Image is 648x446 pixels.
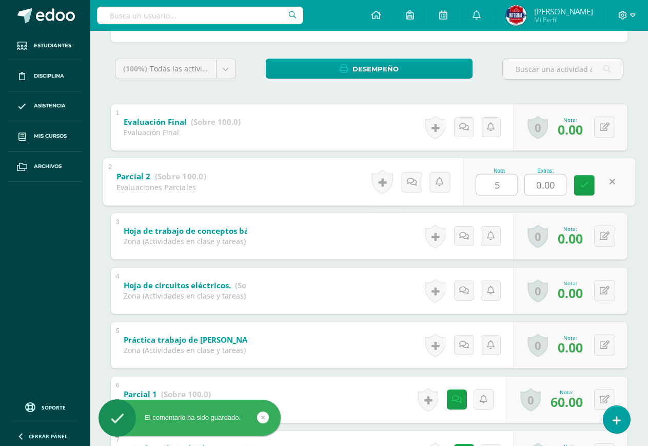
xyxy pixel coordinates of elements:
a: Archivos [8,152,82,182]
a: 0 [520,388,541,412]
a: Evaluación Final (Sobre 100.0) [124,114,241,131]
div: Nota: [558,280,583,287]
span: 0.00 [558,339,583,356]
a: Mis cursos [8,121,82,152]
span: 0.00 [558,121,583,138]
div: Nota: [551,388,583,396]
a: Desempeño [266,59,473,79]
a: Parcial 1 (Sobre 100.0) [124,386,211,403]
span: Archivos [34,162,62,171]
strong: (Sobre 100.0) [161,389,211,399]
a: Hoja de circuitos eléctricos. (Sobre 100.0) [124,277,285,294]
a: (100%)Todas las actividades de esta unidad [115,59,235,79]
span: Cerrar panel [29,433,68,440]
a: Asistencia [8,91,82,122]
a: Hoja de trabajo de conceptos básicos de electricidad [124,223,382,239]
b: Parcial 1 [124,389,157,399]
input: Busca un usuario... [97,7,303,24]
b: Hoja de circuitos eléctricos. [124,280,231,290]
b: Práctica trabajo de [PERSON_NAME], y consumo de energía eléctrica. [124,335,388,345]
div: Evaluaciones Parciales [116,182,206,192]
div: Zona (Actividades en clase y tareas) [124,291,247,301]
span: Estudiantes [34,42,71,50]
b: Parcial 2 [116,171,151,181]
span: Soporte [42,404,66,411]
div: Nota [476,168,522,174]
a: 0 [527,333,548,357]
span: Mi Perfil [534,15,593,24]
strong: (Sobre 100.0) [235,280,285,290]
div: Extras: [524,168,566,174]
span: Disciplina [34,72,64,80]
div: El comentario ha sido guardado. [99,413,281,422]
span: 60.00 [551,393,583,411]
strong: (Sobre 100.0) [155,171,206,181]
span: (100%) [123,64,147,73]
a: Parcial 2 (Sobre 100.0) [116,168,206,184]
b: Evaluación Final [124,117,187,127]
a: 0 [527,279,548,303]
div: Zona (Actividades en clase y tareas) [124,345,247,355]
span: Todas las actividades de esta unidad [150,64,277,73]
a: Estudiantes [8,31,82,61]
a: 0 [527,116,548,139]
a: Soporte [12,400,78,414]
span: Desempeño [352,60,399,79]
div: Nota: [558,225,583,232]
a: Disciplina [8,61,82,91]
div: Zona (Actividades en clase y tareas) [124,236,247,246]
b: Hoja de trabajo de conceptos básicos de electricidad [124,226,328,236]
div: Nota: [558,334,583,341]
div: Evaluación Final [124,127,241,137]
span: Mis cursos [34,132,67,140]
div: Nota: [558,116,583,123]
strong: (Sobre 100.0) [191,117,241,127]
a: 0 [527,225,548,248]
span: Asistencia [34,102,66,110]
a: Práctica trabajo de [PERSON_NAME], y consumo de energía eléctrica. [124,332,442,348]
img: b162ec331ce9f8bdc5a41184ad28ca5c.png [506,5,526,26]
span: 0.00 [558,284,583,302]
span: [PERSON_NAME] [534,6,593,16]
input: Buscar una actividad aquí... [503,59,623,79]
span: 0.00 [558,230,583,247]
input: 0-100.0 [477,174,518,195]
input: Extra [525,174,566,195]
